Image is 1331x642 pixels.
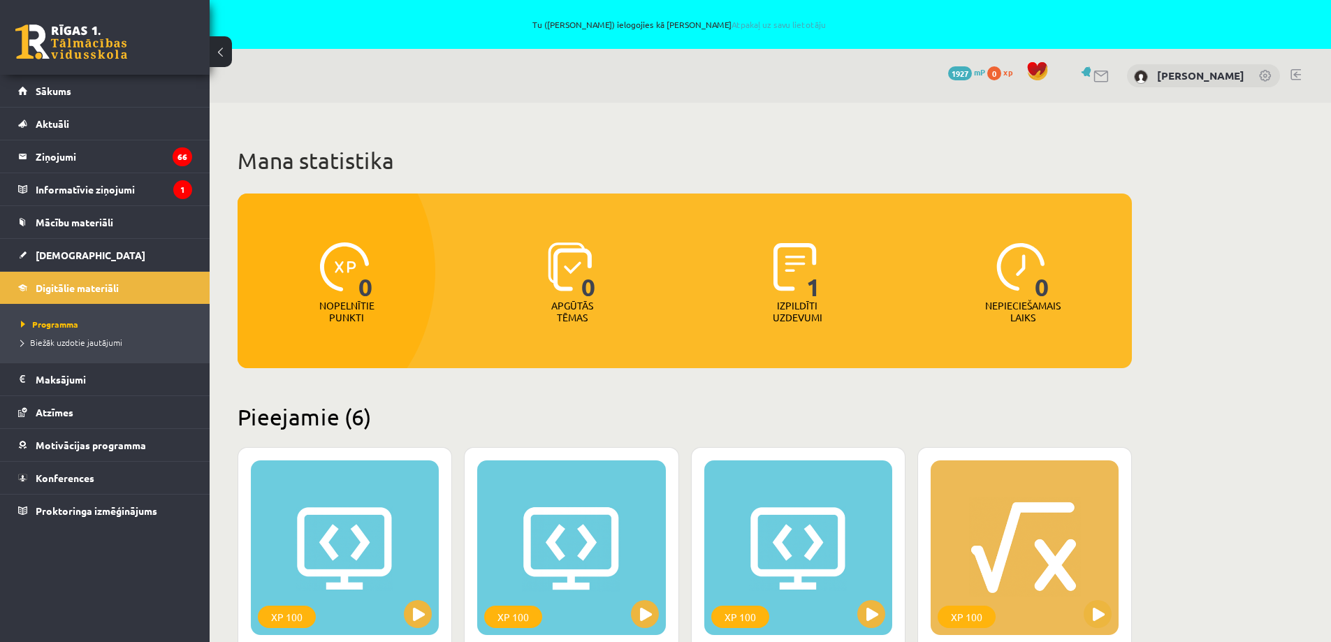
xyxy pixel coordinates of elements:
a: Ziņojumi66 [18,140,192,173]
a: 0 xp [987,66,1019,78]
p: Nopelnītie punkti [319,300,374,323]
a: Mācību materiāli [18,206,192,238]
a: [PERSON_NAME] [1157,68,1244,82]
span: 1927 [948,66,972,80]
span: Atzīmes [36,406,73,418]
span: Mācību materiāli [36,216,113,228]
a: Atzīmes [18,396,192,428]
a: Aktuāli [18,108,192,140]
span: Proktoringa izmēģinājums [36,504,157,517]
div: XP 100 [484,606,542,628]
p: Apgūtās tēmas [545,300,599,323]
a: Motivācijas programma [18,429,192,461]
img: Tīna Elizabete Klipa [1134,70,1148,84]
a: Programma [21,318,196,330]
a: Digitālie materiāli [18,272,192,304]
span: mP [974,66,985,78]
div: XP 100 [711,606,769,628]
img: icon-learned-topics-4a711ccc23c960034f471b6e78daf4a3bad4a20eaf4de84257b87e66633f6470.svg [548,242,592,291]
span: 1 [806,242,821,300]
legend: Maksājumi [36,363,192,395]
span: Konferences [36,472,94,484]
a: Maksājumi [18,363,192,395]
span: [DEMOGRAPHIC_DATA] [36,249,145,261]
img: icon-xp-0682a9bc20223a9ccc6f5883a126b849a74cddfe5390d2b41b4391c66f2066e7.svg [320,242,369,291]
span: 0 [358,242,373,300]
span: Sākums [36,85,71,97]
div: XP 100 [258,606,316,628]
a: [DEMOGRAPHIC_DATA] [18,239,192,271]
img: icon-completed-tasks-ad58ae20a441b2904462921112bc710f1caf180af7a3daa7317a5a94f2d26646.svg [773,242,817,291]
span: Aktuāli [36,117,69,130]
a: Rīgas 1. Tālmācības vidusskola [15,24,127,59]
i: 66 [173,147,192,166]
a: Sākums [18,75,192,107]
p: Nepieciešamais laiks [985,300,1061,323]
span: Tu ([PERSON_NAME]) ielogojies kā [PERSON_NAME] [161,20,1198,29]
span: xp [1003,66,1012,78]
span: Digitālie materiāli [36,282,119,294]
h1: Mana statistika [238,147,1132,175]
legend: Ziņojumi [36,140,192,173]
img: icon-clock-7be60019b62300814b6bd22b8e044499b485619524d84068768e800edab66f18.svg [996,242,1045,291]
a: Proktoringa izmēģinājums [18,495,192,527]
a: Atpakaļ uz savu lietotāju [732,19,826,30]
span: 0 [1035,242,1049,300]
span: 0 [987,66,1001,80]
a: Informatīvie ziņojumi1 [18,173,192,205]
a: Biežāk uzdotie jautājumi [21,336,196,349]
div: XP 100 [938,606,996,628]
h2: Pieejamie (6) [238,403,1132,430]
a: 1927 mP [948,66,985,78]
span: Programma [21,319,78,330]
span: Biežāk uzdotie jautājumi [21,337,122,348]
p: Izpildīti uzdevumi [770,300,824,323]
i: 1 [173,180,192,199]
span: 0 [581,242,596,300]
span: Motivācijas programma [36,439,146,451]
a: Konferences [18,462,192,494]
legend: Informatīvie ziņojumi [36,173,192,205]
